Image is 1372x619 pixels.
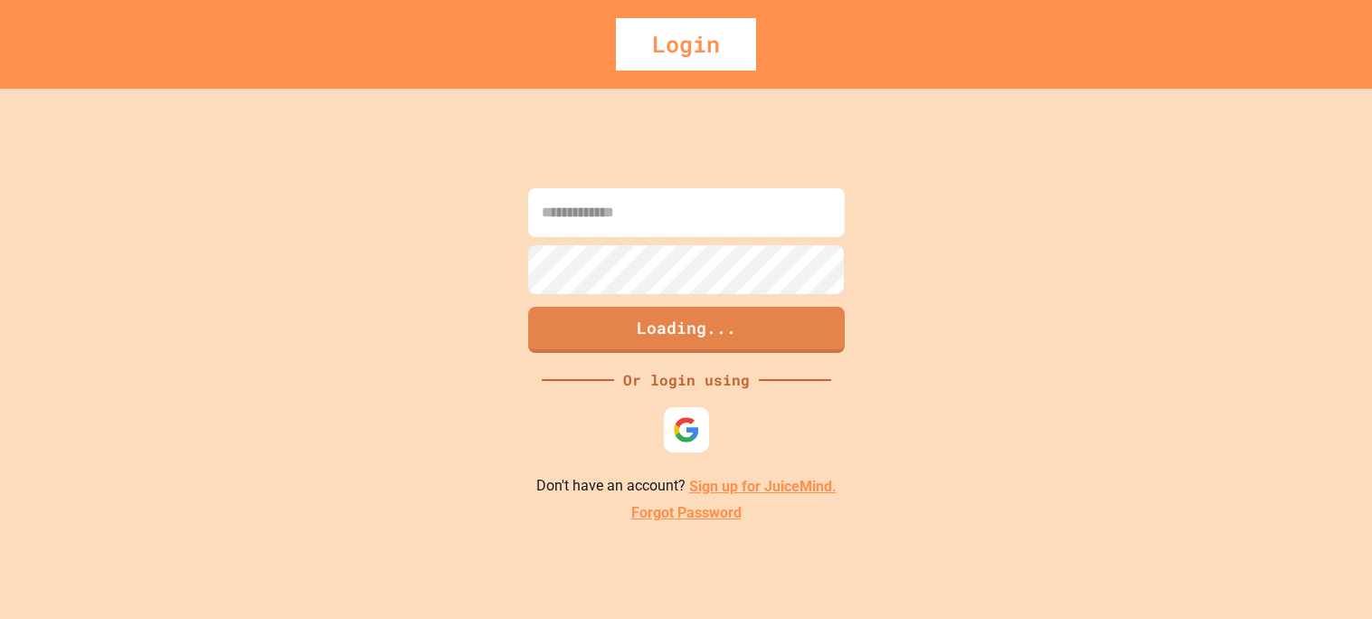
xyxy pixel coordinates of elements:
[616,18,756,71] div: Login
[614,369,759,391] div: Or login using
[689,478,837,495] a: Sign up for JuiceMind.
[528,307,845,353] button: Loading...
[536,475,837,498] p: Don't have an account?
[631,502,742,524] a: Forgot Password
[673,416,700,443] img: google-icon.svg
